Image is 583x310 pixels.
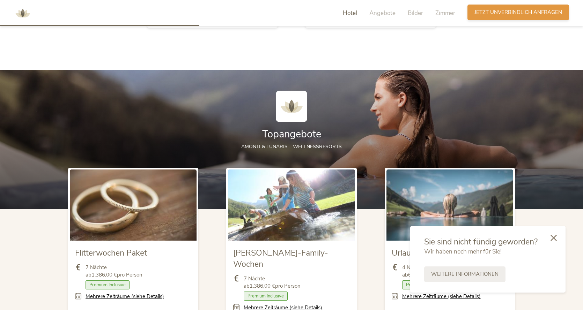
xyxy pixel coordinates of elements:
b: 1.386,00 € [250,282,275,289]
span: Hotel [343,9,357,17]
span: Topangebote [262,127,321,141]
span: Jetzt unverbindlich anfragen [474,9,562,16]
a: Mehrere Zeiträume (siehe Details) [86,293,164,300]
span: Urlaubstage geschenkt 4 = 3 [392,248,495,258]
span: Flitterwochen Paket [75,248,147,258]
span: AMONTI & LUNARIS – Wellnessresorts [241,143,342,150]
span: Premium Inclusive [86,280,130,289]
a: Mehrere Zeiträume (siehe Details) [402,293,481,300]
a: Weitere Informationen [424,266,505,282]
b: 1.386,00 € [91,271,117,278]
span: Angebote [369,9,396,17]
span: Bilder [408,9,423,17]
span: Zimmer [435,9,455,17]
img: Flitterwochen Paket [70,169,197,241]
span: 4 Nächte ab pro Person [402,264,455,279]
span: Premium Inclusive [402,280,446,289]
img: Sommer-Family-Wochen [228,169,355,241]
a: AMONTI & LUNARIS Wellnessresort [12,10,33,15]
span: Wir haben noch mehr für Sie! [424,248,502,256]
span: Premium Inclusive [244,292,288,301]
span: Weitere Informationen [431,271,499,278]
img: Urlaubstage geschenkt 4 = 3 [386,169,513,241]
img: AMONTI & LUNARIS Wellnessresort [276,91,307,122]
b: 693,00 € [408,271,429,278]
img: AMONTI & LUNARIS Wellnessresort [12,3,33,24]
span: 7 Nächte ab pro Person [244,275,301,290]
span: Sie sind nicht fündig geworden? [424,236,538,247]
span: [PERSON_NAME]-Family-Wochen [233,248,328,270]
span: 7 Nächte ab pro Person [86,264,142,279]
